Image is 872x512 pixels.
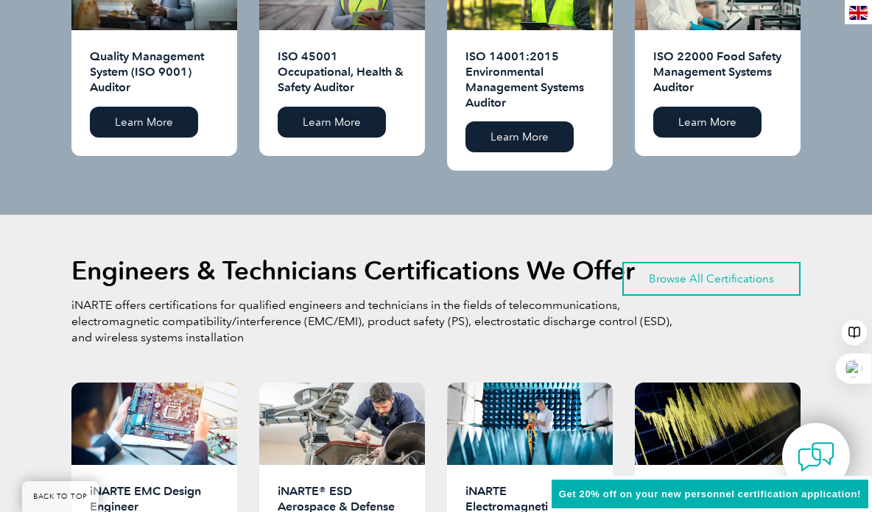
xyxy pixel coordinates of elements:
a: Learn More [465,121,574,152]
img: contact-chat.png [798,438,834,475]
a: BACK TO TOP [22,481,99,512]
h2: Quality Management System (ISO 9001) Auditor [90,49,219,96]
h2: ISO 14001:2015 Environmental Management Systems Auditor [465,49,594,110]
img: en [849,6,868,20]
h2: Engineers & Technicians Certifications We Offer [71,259,635,282]
a: Browse All Certifications [622,262,801,296]
a: Learn More [90,107,198,138]
span: Get 20% off on your new personnel certification application! [559,488,861,499]
a: Learn More [653,107,762,138]
h2: ISO 45001 Occupational, Health & Safety Auditor [278,49,407,96]
h2: ISO 22000 Food Safety Management Systems Auditor [653,49,782,96]
a: Learn More [278,107,386,138]
p: iNARTE offers certifications for qualified engineers and technicians in the fields of telecommuni... [71,297,675,346]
